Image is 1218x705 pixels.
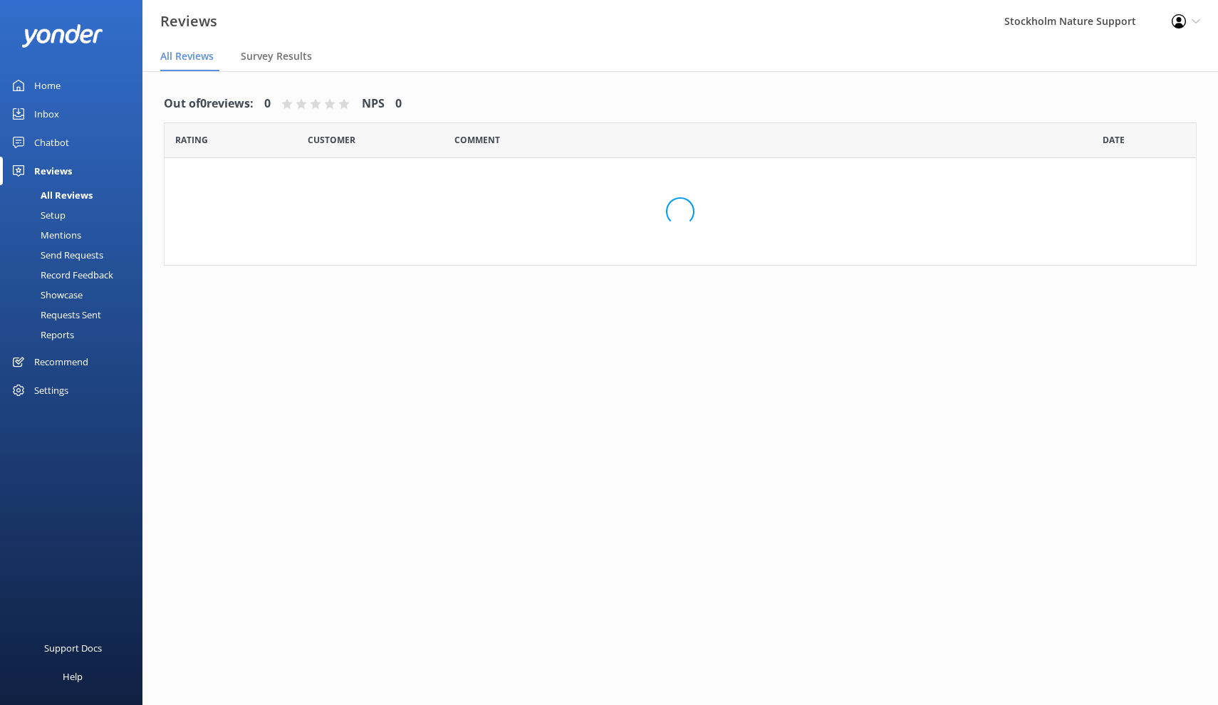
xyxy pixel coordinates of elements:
[44,634,102,662] div: Support Docs
[9,245,142,265] a: Send Requests
[34,100,59,128] div: Inbox
[241,49,312,63] span: Survey Results
[9,245,103,265] div: Send Requests
[9,225,81,245] div: Mentions
[9,185,142,205] a: All Reviews
[34,348,88,376] div: Recommend
[9,205,66,225] div: Setup
[454,133,500,147] span: Question
[9,305,101,325] div: Requests Sent
[9,265,142,285] a: Record Feedback
[9,325,142,345] a: Reports
[34,128,69,157] div: Chatbot
[264,95,271,113] h4: 0
[175,133,208,147] span: Date
[34,157,72,185] div: Reviews
[362,95,385,113] h4: NPS
[9,225,142,245] a: Mentions
[34,376,68,404] div: Settings
[21,24,103,48] img: yonder-white-logo.png
[9,285,142,305] a: Showcase
[9,325,74,345] div: Reports
[34,71,61,100] div: Home
[160,10,217,33] h3: Reviews
[9,285,83,305] div: Showcase
[308,133,355,147] span: Date
[9,265,113,285] div: Record Feedback
[160,49,214,63] span: All Reviews
[395,95,402,113] h4: 0
[9,205,142,225] a: Setup
[9,185,93,205] div: All Reviews
[1103,133,1125,147] span: Date
[9,305,142,325] a: Requests Sent
[63,662,83,691] div: Help
[164,95,254,113] h4: Out of 0 reviews:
